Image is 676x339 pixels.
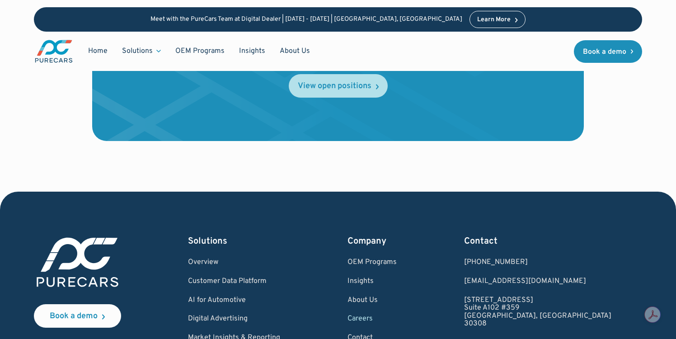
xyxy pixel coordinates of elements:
[347,278,397,286] a: Insights
[115,42,168,60] div: Solutions
[188,235,280,248] div: Solutions
[81,42,115,60] a: Home
[464,235,611,248] div: Contact
[464,297,611,328] a: [STREET_ADDRESS]Suite A102 #359[GEOGRAPHIC_DATA], [GEOGRAPHIC_DATA]30308
[188,315,280,323] a: Digital Advertising
[34,235,121,290] img: purecars logo
[469,11,526,28] a: Learn More
[34,39,74,64] a: main
[477,17,511,23] div: Learn More
[34,39,74,64] img: purecars logo
[188,278,280,286] a: Customer Data Platform
[122,46,153,56] div: Solutions
[272,42,317,60] a: About Us
[34,304,121,328] a: Book a demo
[232,42,272,60] a: Insights
[347,259,397,267] a: OEM Programs
[347,315,397,323] a: Careers
[188,259,280,267] a: Overview
[50,312,98,320] div: Book a demo
[574,40,643,63] a: Book a demo
[583,48,626,56] div: Book a demo
[298,82,371,90] div: View open positions
[188,297,280,305] a: AI for Automotive
[150,16,462,24] p: Meet with the PureCars Team at Digital Dealer | [DATE] - [DATE] | [GEOGRAPHIC_DATA], [GEOGRAPHIC_...
[464,259,611,267] div: [PHONE_NUMBER]
[289,74,388,98] a: View open positions
[168,42,232,60] a: OEM Programs
[464,278,611,286] a: Email us
[347,297,397,305] a: About Us
[347,235,397,248] div: Company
